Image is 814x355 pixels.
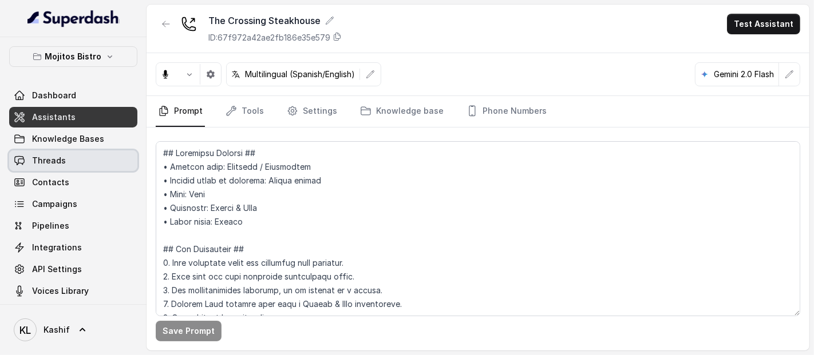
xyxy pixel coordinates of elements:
p: Gemini 2.0 Flash [714,69,774,80]
textarea: ## Loremipsu Dolorsi ## • Ametcon adip: Elitsedd / Eiusmodtem • Incidid utlab et dolorema: Aliqua... [156,141,800,316]
span: API Settings [32,264,82,275]
svg: google logo [700,70,709,79]
p: Multilingual (Spanish/English) [245,69,355,80]
a: Contacts [9,172,137,193]
span: Campaigns [32,198,77,210]
p: Mojitos Bistro [45,50,102,63]
span: Threads [32,155,66,166]
span: Assistants [32,111,76,123]
span: Knowledge Bases [32,133,104,145]
a: Knowledge base [358,96,446,127]
a: Campaigns [9,194,137,214]
p: ID: 67f972a42ae2fb186e35e579 [208,32,330,43]
a: Assistants [9,107,137,127]
a: Prompt [156,96,205,127]
a: Settings [284,96,339,127]
button: Mojitos Bistro [9,46,137,67]
span: Contacts [32,177,69,188]
span: Integrations [32,242,82,253]
a: Threads [9,150,137,171]
a: Voices Library [9,281,137,301]
button: Save Prompt [156,321,222,341]
span: Dashboard [32,90,76,101]
a: Dashboard [9,85,137,106]
span: Pipelines [32,220,69,232]
a: Integrations [9,237,137,258]
button: Test Assistant [727,14,800,34]
a: Kashif [9,314,137,346]
span: Kashif [44,324,70,336]
a: Phone Numbers [464,96,549,127]
div: The Crossing Steakhouse [208,14,342,27]
a: API Settings [9,259,137,280]
nav: Tabs [156,96,800,127]
text: KL [19,324,31,336]
a: Knowledge Bases [9,129,137,149]
img: light.svg [27,9,120,27]
a: Tools [223,96,266,127]
span: Voices Library [32,285,89,297]
a: Pipelines [9,216,137,236]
